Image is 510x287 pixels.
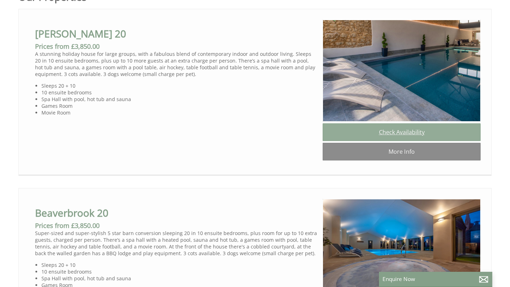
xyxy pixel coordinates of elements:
[41,102,317,109] li: Games Room
[35,221,317,230] h3: Prices from £3,850.00
[41,275,317,282] li: Spa Hall with pool, hot tub and sauna
[323,20,481,122] img: Churchill_20_somerset_sleeps20_spa1_pool_spa_bbq_family_celebration_.content.original.jpg
[382,275,489,283] p: Enquire Now
[41,89,317,96] li: 10 ensuite bedrooms
[41,262,317,268] li: Sleeps 20 + 10
[35,230,317,257] p: Super-sized and super-stylish 5 star barn conversion sleeping 20 in 10 ensuite bedrooms, plus roo...
[35,27,126,40] a: [PERSON_NAME] 20
[41,268,317,275] li: 10 ensuite bedrooms
[323,123,481,141] a: Check Availability
[35,42,317,51] h3: Prices from £3,850.00
[41,96,317,102] li: Spa Hall with pool, hot tub and sauna
[41,109,317,116] li: Movie Room
[35,51,317,77] p: A stunning holiday house for large groups, with a fabulous blend of contemporary indoor and outdo...
[323,143,481,160] a: More Info
[35,206,108,219] a: Beaverbrook 20
[41,82,317,89] li: Sleeps 20 + 10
